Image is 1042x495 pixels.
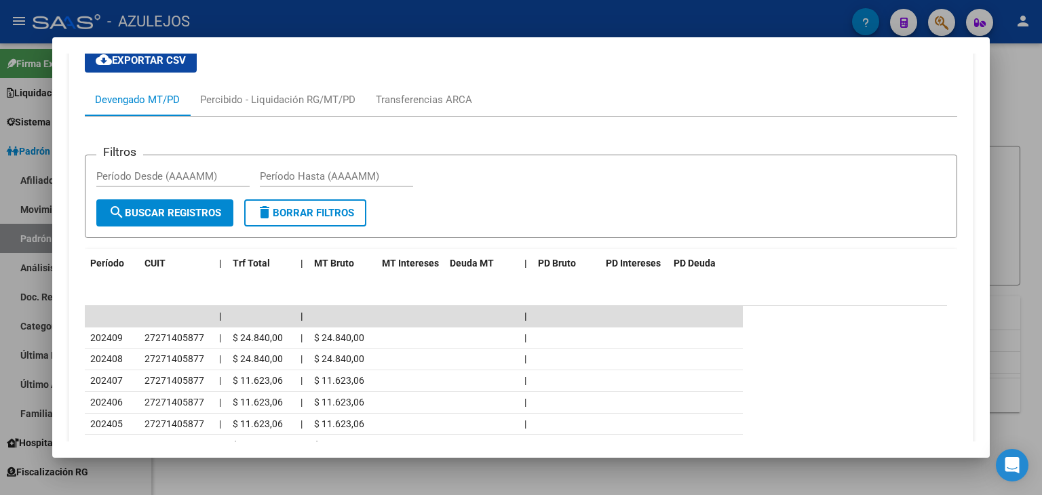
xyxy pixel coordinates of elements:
span: $ 11.623,06 [233,397,283,408]
button: Buscar Registros [96,199,233,226]
span: 27271405877 [144,353,204,364]
span: | [524,332,526,343]
span: | [524,353,526,364]
span: | [524,258,527,269]
span: 27271405877 [144,418,204,429]
span: | [219,258,222,269]
span: 202405 [90,418,123,429]
span: 202409 [90,332,123,343]
span: CUIT [144,258,166,269]
datatable-header-cell: Trf Total [227,249,295,278]
mat-icon: delete [256,204,273,220]
span: | [301,332,303,343]
span: | [524,397,526,408]
span: PD Bruto [538,258,576,269]
span: $ 11.623,06 [233,375,283,386]
datatable-header-cell: MT Bruto [309,249,377,278]
datatable-header-cell: PD Deuda [668,249,743,278]
span: Borrar Filtros [256,207,354,219]
span: $ 11.623,08 [233,439,283,450]
datatable-header-cell: | [295,249,309,278]
span: $ 11.623,06 [314,375,364,386]
datatable-header-cell: CUIT [139,249,214,278]
span: 202407 [90,375,123,386]
button: Borrar Filtros [244,199,366,226]
span: $ 11.623,08 [314,439,364,450]
span: PD Intereses [606,258,661,269]
datatable-header-cell: Deuda MT [444,249,519,278]
span: | [301,353,303,364]
span: | [219,332,221,343]
span: Período [90,258,124,269]
span: | [301,439,303,450]
div: Devengado MT/PD [95,92,180,107]
span: 27271405877 [144,375,204,386]
span: | [524,375,526,386]
span: | [219,439,221,450]
span: | [219,375,221,386]
span: | [219,397,221,408]
datatable-header-cell: Período [85,249,139,278]
span: 27271405877 [144,397,204,408]
span: | [219,311,222,321]
div: Transferencias ARCA [376,92,472,107]
span: 202408 [90,353,123,364]
h3: Filtros [96,144,143,159]
mat-icon: cloud_download [96,52,112,68]
span: 202406 [90,397,123,408]
button: Exportar CSV [85,48,197,73]
span: | [301,397,303,408]
span: | [524,418,526,429]
span: | [219,353,221,364]
span: $ 11.623,06 [233,418,283,429]
span: $ 11.623,06 [314,418,364,429]
span: $ 24.840,00 [314,332,364,343]
datatable-header-cell: | [519,249,533,278]
span: $ 24.840,00 [314,353,364,364]
span: 202404 [90,439,123,450]
span: Trf Total [233,258,270,269]
span: | [301,311,303,321]
div: Open Intercom Messenger [996,449,1028,481]
span: $ 11.623,06 [314,397,364,408]
span: MT Intereses [382,258,439,269]
span: 27271405877 [144,332,204,343]
span: Deuda MT [450,258,494,269]
span: | [301,418,303,429]
span: Exportar CSV [96,54,186,66]
datatable-header-cell: | [214,249,227,278]
datatable-header-cell: PD Bruto [533,249,600,278]
span: $ 24.840,00 [233,332,283,343]
span: | [524,439,526,450]
datatable-header-cell: PD Intereses [600,249,668,278]
span: | [524,311,527,321]
span: Buscar Registros [109,207,221,219]
mat-icon: search [109,204,125,220]
span: | [301,375,303,386]
span: | [219,418,221,429]
div: Percibido - Liquidación RG/MT/PD [200,92,355,107]
datatable-header-cell: MT Intereses [377,249,444,278]
span: $ 24.840,00 [233,353,283,364]
span: MT Bruto [314,258,354,269]
span: 27271405877 [144,439,204,450]
span: | [301,258,303,269]
span: PD Deuda [674,258,716,269]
